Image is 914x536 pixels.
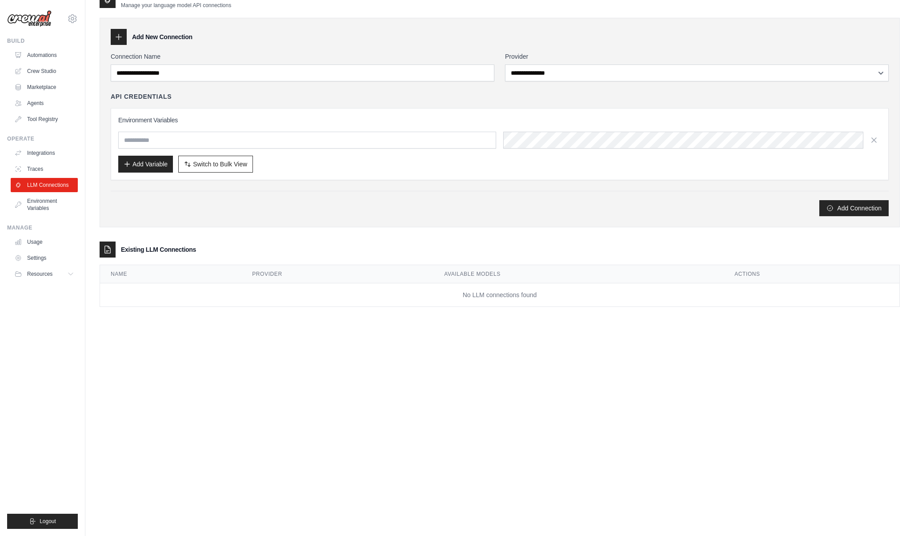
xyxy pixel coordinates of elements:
a: Agents [11,96,78,110]
a: Traces [11,162,78,176]
th: Available Models [433,265,724,283]
img: Logo [7,10,52,27]
a: Tool Registry [11,112,78,126]
button: Switch to Bulk View [178,156,253,173]
button: Add Connection [819,200,889,216]
td: No LLM connections found [100,283,899,307]
a: Environment Variables [11,194,78,215]
h4: API Credentials [111,92,172,101]
h3: Environment Variables [118,116,881,125]
th: Provider [241,265,433,283]
span: Resources [27,270,52,278]
p: Manage your language model API connections [121,2,231,9]
a: Automations [11,48,78,62]
a: Crew Studio [11,64,78,78]
label: Connection Name [111,52,494,61]
span: Switch to Bulk View [193,160,247,169]
a: LLM Connections [11,178,78,192]
div: Build [7,37,78,44]
a: Integrations [11,146,78,160]
h3: Add New Connection [132,32,192,41]
button: Resources [11,267,78,281]
label: Provider [505,52,889,61]
th: Actions [724,265,899,283]
div: Operate [7,135,78,142]
a: Usage [11,235,78,249]
span: Logout [40,518,56,525]
button: Add Variable [118,156,173,173]
th: Name [100,265,241,283]
div: Manage [7,224,78,231]
a: Settings [11,251,78,265]
button: Logout [7,514,78,529]
h3: Existing LLM Connections [121,245,196,254]
a: Marketplace [11,80,78,94]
